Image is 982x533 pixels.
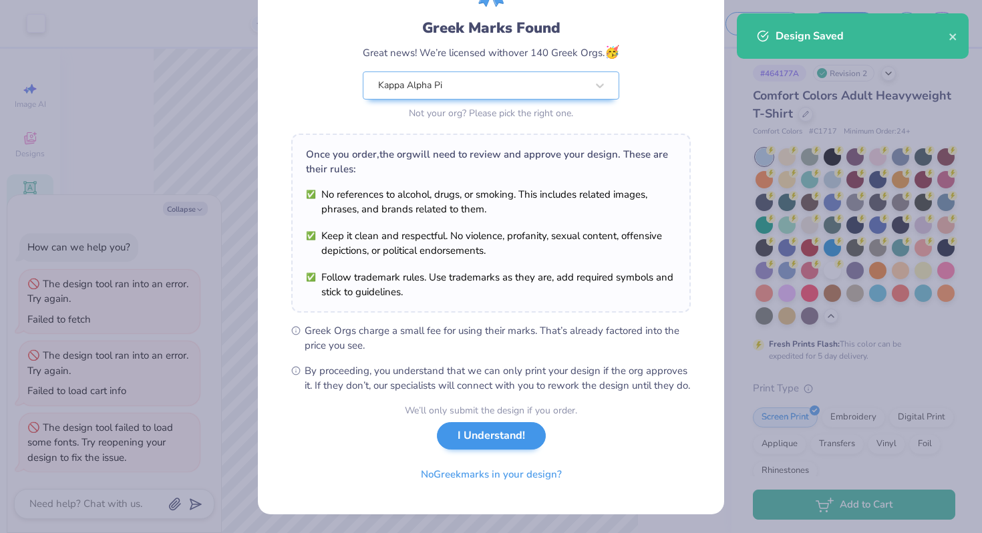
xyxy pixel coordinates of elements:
button: NoGreekmarks in your design? [410,461,573,488]
div: Once you order, the org will need to review and approve your design. These are their rules: [306,147,676,176]
div: Design Saved [776,28,949,44]
span: By proceeding, you understand that we can only print your design if the org approves it. If they ... [305,363,691,393]
span: 🥳 [605,44,619,60]
div: We’ll only submit the design if you order. [405,403,577,417]
button: I Understand! [437,422,546,450]
span: Greek Orgs charge a small fee for using their marks. That’s already factored into the price you see. [305,323,691,353]
li: Follow trademark rules. Use trademarks as they are, add required symbols and stick to guidelines. [306,270,676,299]
div: Greek Marks Found [363,17,619,39]
div: Not your org? Please pick the right one. [363,106,619,120]
div: Great news! We’re licensed with over 140 Greek Orgs. [363,43,619,61]
li: No references to alcohol, drugs, or smoking. This includes related images, phrases, and brands re... [306,187,676,216]
button: close [949,28,958,44]
li: Keep it clean and respectful. No violence, profanity, sexual content, offensive depictions, or po... [306,228,676,258]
